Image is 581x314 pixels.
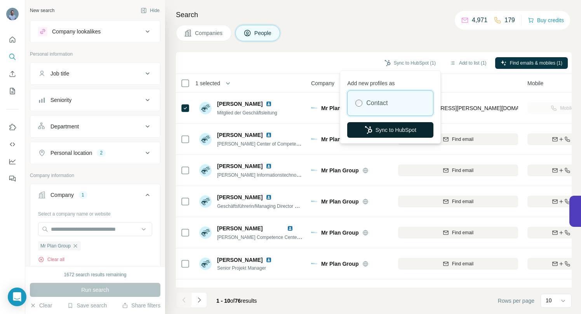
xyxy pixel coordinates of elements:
[321,167,358,174] span: Mr Plan Group
[217,256,263,264] span: [PERSON_NAME]
[266,132,272,138] img: LinkedIn logo
[30,144,160,162] button: Personal location2
[199,164,212,177] img: Avatar
[30,64,160,83] button: Job title
[217,203,336,209] span: Geschäftsführerin/Managing Director MR Services GmbH
[67,302,107,309] button: Save search
[50,191,74,199] div: Company
[230,298,235,304] span: of
[217,140,375,147] span: [PERSON_NAME] Center of Competence Fabrik- und Fördertechnikplanung
[6,120,19,134] button: Use Surfe on LinkedIn
[6,172,19,186] button: Feedback
[528,15,564,26] button: Buy credits
[217,162,263,170] span: [PERSON_NAME]
[30,172,160,179] p: Company information
[510,60,562,67] span: Find emails & mobiles (1)
[199,133,212,146] img: Avatar
[398,196,518,207] button: Find email
[398,165,518,176] button: Find email
[366,98,388,108] label: Contact
[38,207,152,218] div: Select a company name or website
[30,7,54,14] div: New search
[398,227,518,239] button: Find email
[452,198,473,205] span: Find email
[6,33,19,47] button: Quick start
[504,16,515,25] p: 179
[266,194,272,200] img: LinkedIn logo
[254,29,272,37] span: People
[50,70,69,77] div: Job title
[38,256,64,263] button: Clear all
[452,167,473,174] span: Find email
[321,104,358,112] span: Mr Plan Group
[311,167,317,174] img: Logo of Mr Plan Group
[30,51,160,58] p: Personal information
[195,79,220,87] span: 1 selected
[311,136,317,142] img: Logo of Mr Plan Group
[321,198,358,205] span: Mr Plan Group
[444,57,492,69] button: Add to list (1)
[321,135,358,143] span: Mr Plan Group
[311,230,317,236] img: Logo of Mr Plan Group
[50,96,71,104] div: Seniority
[40,242,71,249] span: Mr Plan Group
[217,110,277,116] span: Mitglied der Geschäftsleitung
[266,163,272,169] img: LinkedIn logo
[199,226,212,239] img: Avatar
[311,261,317,267] img: Logo of Mr Plan Group
[408,105,545,111] span: [EMAIL_ADDRESS][PERSON_NAME][DOMAIN_NAME]
[50,149,92,157] div: Personal location
[217,193,263,201] span: [PERSON_NAME]
[546,296,552,304] p: 10
[217,234,353,240] span: [PERSON_NAME] Competence Center Hydrogen - Green Energy
[266,257,272,263] img: LinkedIn logo
[64,271,127,278] div: 1672 search results remaining
[217,131,263,139] span: [PERSON_NAME]
[78,191,87,198] div: 1
[216,298,230,304] span: 1 - 10
[97,149,106,156] div: 2
[452,260,473,267] span: Find email
[199,102,212,114] img: Avatar
[398,133,518,145] button: Find email
[266,101,272,107] img: LinkedIn logo
[6,67,19,81] button: Enrich CSV
[472,16,487,25] p: 4,971
[398,258,518,270] button: Find email
[347,76,433,87] p: Add new profiles as
[191,292,207,308] button: Navigate to next page
[6,154,19,168] button: Dashboard
[216,298,257,304] span: results
[347,122,433,138] button: Sync to HubSpot
[176,9,572,20] h4: Search
[217,287,263,295] span: [PERSON_NAME]
[199,258,212,270] img: Avatar
[195,29,223,37] span: Companies
[199,195,212,208] img: Avatar
[311,198,317,205] img: Logo of Mr Plan Group
[30,22,160,41] button: Company lookalikes
[122,302,160,309] button: Share filters
[287,225,293,232] img: LinkedIn logo
[217,172,306,178] span: [PERSON_NAME] Informationstechnologie
[30,302,52,309] button: Clear
[30,186,160,207] button: Company1
[217,225,263,232] span: [PERSON_NAME]
[379,57,441,69] button: Sync to HubSpot (1)
[527,79,543,87] span: Mobile
[452,136,473,143] span: Find email
[6,50,19,64] button: Search
[217,265,281,272] span: Senior Projekt Manager
[235,298,241,304] span: 76
[6,84,19,98] button: My lists
[135,5,165,16] button: Hide
[217,100,263,108] span: [PERSON_NAME]
[6,8,19,20] img: Avatar
[52,28,101,35] div: Company lookalikes
[6,137,19,151] button: Use Surfe API
[30,117,160,136] button: Department
[8,288,26,306] div: Open Intercom Messenger
[30,91,160,109] button: Seniority
[50,123,79,130] div: Department
[495,57,568,69] button: Find emails & mobiles (1)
